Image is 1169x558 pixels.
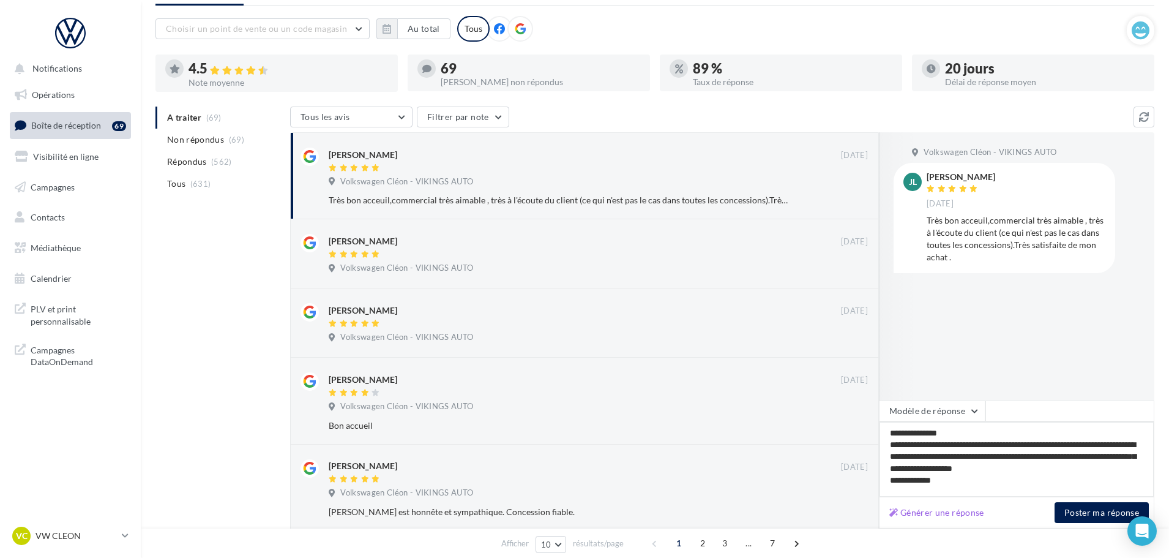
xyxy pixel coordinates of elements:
[715,533,734,553] span: 3
[31,243,81,253] span: Médiathèque
[112,121,126,131] div: 69
[329,460,397,472] div: [PERSON_NAME]
[340,176,473,187] span: Volkswagen Cléon - VIKINGS AUTO
[841,462,868,473] span: [DATE]
[541,540,551,549] span: 10
[35,530,117,542] p: VW CLEON
[329,506,788,518] div: [PERSON_NAME] est honnête et sympathique. Concession fiable.
[909,176,917,188] span: Jl
[7,205,133,230] a: Contacts
[927,173,995,181] div: [PERSON_NAME]
[329,304,397,317] div: [PERSON_NAME]
[376,18,450,39] button: Au total
[841,150,868,161] span: [DATE]
[441,78,640,86] div: [PERSON_NAME] non répondus
[190,179,211,189] span: (631)
[229,135,244,145] span: (69)
[211,157,232,167] span: (562)
[7,296,133,332] a: PLV et print personnalisable
[189,62,388,76] div: 4.5
[32,89,75,100] span: Opérations
[329,235,397,247] div: [PERSON_NAME]
[189,78,388,87] div: Note moyenne
[31,273,72,284] span: Calendrier
[329,194,788,206] div: Très bon acceuil,commercial très aimable , très à l'écoute du client (ce qui n'est pas le cas dan...
[33,151,99,162] span: Visibilité en ligne
[7,144,133,170] a: Visibilité en ligne
[924,147,1056,158] span: Volkswagen Cléon - VIKINGS AUTO
[329,374,397,386] div: [PERSON_NAME]
[927,214,1105,263] div: Très bon acceuil,commercial très aimable , très à l'écoute du client (ce qui n'est pas le cas dan...
[329,420,788,432] div: Bon accueil
[927,198,954,209] span: [DATE]
[841,236,868,247] span: [DATE]
[7,235,133,261] a: Médiathèque
[31,181,75,192] span: Campagnes
[10,524,131,548] a: VC VW CLEON
[573,538,624,549] span: résultats/page
[155,18,370,39] button: Choisir un point de vente ou un code magasin
[841,375,868,386] span: [DATE]
[397,18,450,39] button: Au total
[7,266,133,292] a: Calendrier
[669,533,689,553] span: 1
[693,533,712,553] span: 2
[329,149,397,161] div: [PERSON_NAME]
[884,505,989,520] button: Générer une réponse
[763,533,782,553] span: 7
[457,16,490,42] div: Tous
[536,536,567,553] button: 10
[1127,516,1157,546] div: Open Intercom Messenger
[417,107,509,127] button: Filtrer par note
[167,134,224,146] span: Non répondus
[879,401,985,421] button: Modèle de réponse
[7,337,133,373] a: Campagnes DataOnDemand
[32,64,82,74] span: Notifications
[290,107,413,127] button: Tous les avis
[167,178,185,190] span: Tous
[31,212,65,222] span: Contacts
[841,306,868,317] span: [DATE]
[301,111,350,122] span: Tous les avis
[340,401,473,412] span: Volkswagen Cléon - VIKINGS AUTO
[31,120,101,130] span: Boîte de réception
[7,82,133,108] a: Opérations
[945,62,1145,75] div: 20 jours
[7,175,133,200] a: Campagnes
[739,533,758,553] span: ...
[340,263,473,274] span: Volkswagen Cléon - VIKINGS AUTO
[166,23,347,34] span: Choisir un point de vente ou un code magasin
[501,538,529,549] span: Afficher
[167,156,207,168] span: Répondus
[1055,502,1149,523] button: Poster ma réponse
[340,332,473,343] span: Volkswagen Cléon - VIKINGS AUTO
[7,112,133,138] a: Boîte de réception69
[340,488,473,499] span: Volkswagen Cléon - VIKINGS AUTO
[441,62,640,75] div: 69
[693,78,892,86] div: Taux de réponse
[693,62,892,75] div: 89 %
[16,530,28,542] span: VC
[945,78,1145,86] div: Délai de réponse moyen
[31,301,126,327] span: PLV et print personnalisable
[31,342,126,368] span: Campagnes DataOnDemand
